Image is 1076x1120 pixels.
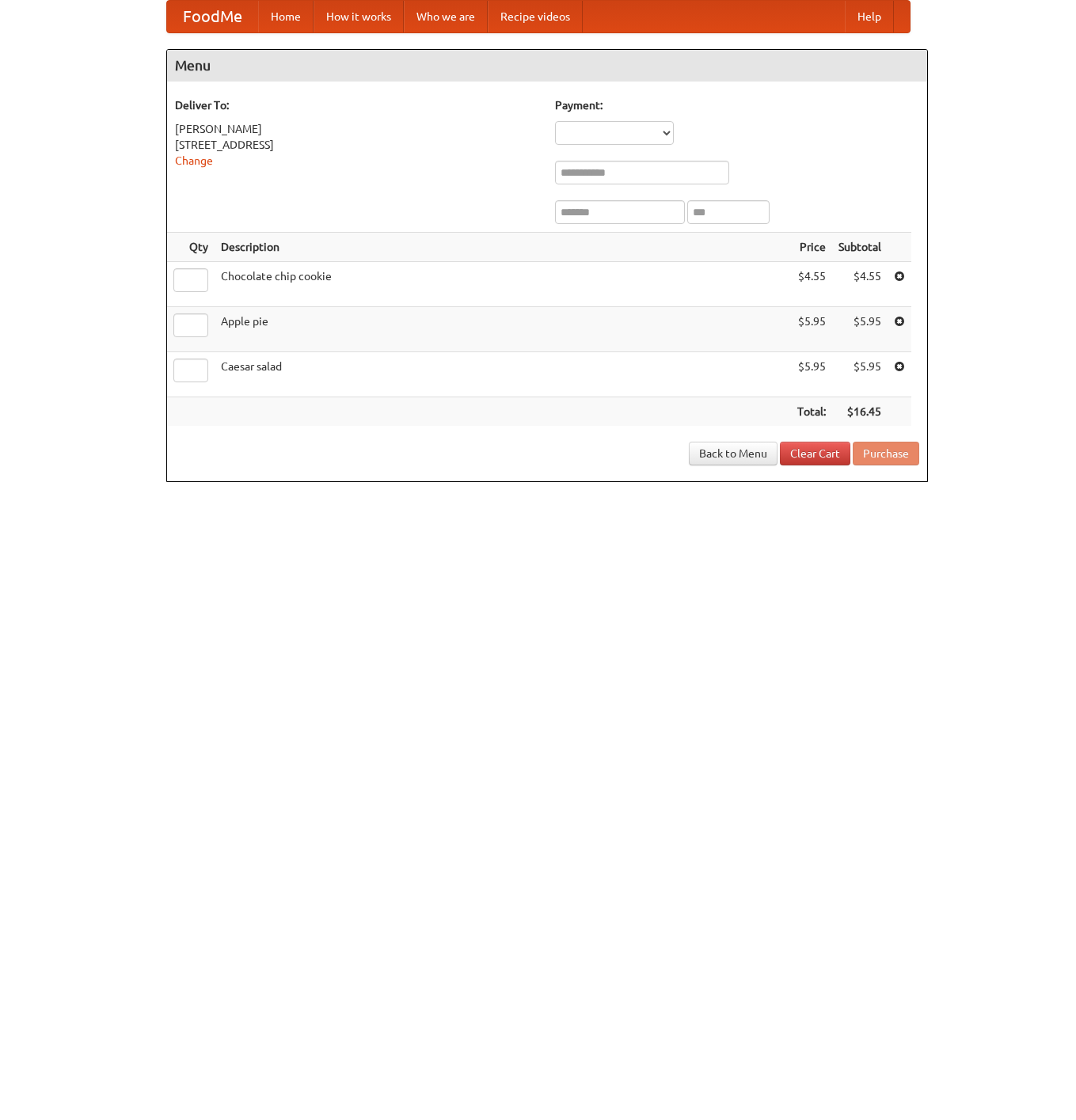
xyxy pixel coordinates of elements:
[832,262,888,307] td: $4.55
[845,1,894,32] a: Help
[689,442,778,465] a: Back to Menu
[791,352,832,397] td: $5.95
[832,397,888,427] th: $16.45
[215,352,791,397] td: Caesar salad
[215,262,791,307] td: Chocolate chip cookie
[832,307,888,352] td: $5.95
[175,154,213,167] a: Change
[314,1,404,32] a: How it works
[175,137,539,153] div: [STREET_ADDRESS]
[215,307,791,352] td: Apple pie
[167,233,215,262] th: Qty
[853,442,919,465] button: Purchase
[832,233,888,262] th: Subtotal
[780,442,850,465] a: Clear Cart
[167,1,258,32] a: FoodMe
[167,50,927,82] h4: Menu
[791,397,832,427] th: Total:
[175,121,539,137] div: [PERSON_NAME]
[791,307,832,352] td: $5.95
[791,262,832,307] td: $4.55
[555,97,919,113] h5: Payment:
[488,1,583,32] a: Recipe videos
[215,233,791,262] th: Description
[175,97,539,113] h5: Deliver To:
[791,233,832,262] th: Price
[404,1,488,32] a: Who we are
[258,1,314,32] a: Home
[832,352,888,397] td: $5.95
